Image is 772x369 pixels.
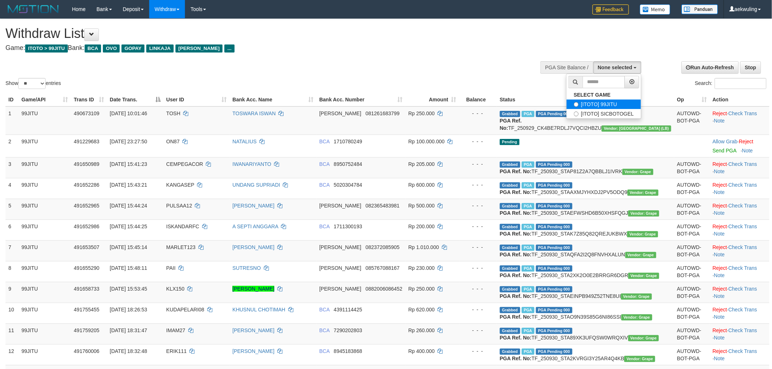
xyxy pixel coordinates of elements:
[408,182,435,188] span: Rp 600.000
[497,178,674,199] td: TF_250930_STAAXMJYHXDJ2PV5ODQ9
[462,138,494,145] div: - - -
[522,265,534,272] span: Marked by aekrubicon
[567,109,641,119] label: [ITOTO] SICBOTOGEL
[232,110,276,116] a: TOSWARA ISWAN
[536,203,572,209] span: PGA Pending
[536,224,572,230] span: PGA Pending
[5,240,19,261] td: 7
[695,78,767,89] label: Search:
[103,44,120,53] span: OVO
[500,356,532,361] b: PGA Ref. No:
[674,157,710,178] td: AUTOWD-BOT-PGA
[710,178,769,199] td: · ·
[408,348,435,354] span: Rp 400.000
[710,282,769,303] td: · ·
[232,139,256,144] a: NATALIUS
[19,323,71,344] td: 99JITU
[710,220,769,240] td: · ·
[567,100,641,109] label: [ITOTO] 99JITU
[175,44,223,53] span: [PERSON_NAME]
[500,265,520,272] span: Grabbed
[5,106,19,135] td: 1
[5,4,61,15] img: MOTION_logo.png
[462,327,494,334] div: - - -
[540,61,593,74] div: PGA Site Balance /
[714,118,725,124] a: Note
[74,203,99,209] span: 491652965
[729,327,757,333] a: Check Trans
[408,110,435,116] span: Rp 250.000
[497,93,674,106] th: Status
[462,306,494,313] div: - - -
[5,282,19,303] td: 9
[110,348,147,354] span: [DATE] 18:32:48
[522,162,534,168] span: Marked by aekrubicon
[500,328,520,334] span: Grabbed
[500,335,532,341] b: PGA Ref. No:
[110,161,147,167] span: [DATE] 15:41:23
[729,182,757,188] a: Check Trans
[710,303,769,323] td: · ·
[497,220,674,240] td: TF_250930_STAK7Z85Q82QREJUKBWX
[319,110,361,116] span: [PERSON_NAME]
[408,286,435,292] span: Rp 250.000
[110,307,147,312] span: [DATE] 18:26:53
[500,203,520,209] span: Grabbed
[316,93,405,106] th: Bank Acc. Number: activate to sort column ascending
[500,252,532,257] b: PGA Ref. No:
[682,4,718,14] img: panduan.png
[85,44,101,53] span: BCA
[19,303,71,323] td: 99JITU
[674,93,710,106] th: Op: activate to sort column ascending
[522,328,534,334] span: Marked by aekraize
[319,224,329,229] span: BCA
[232,348,274,354] a: [PERSON_NAME]
[674,344,710,365] td: AUTOWD-BOT-PGA
[714,168,725,174] a: Note
[5,303,19,323] td: 10
[729,244,757,250] a: Check Trans
[536,245,572,251] span: PGA Pending
[19,178,71,199] td: 99JITU
[19,282,71,303] td: 99JITU
[714,293,725,299] a: Note
[232,224,278,229] a: A SEPTI ANGGARA
[628,190,659,196] span: Vendor URL: https://settle31.1velocity.biz
[500,293,532,299] b: PGA Ref. No:
[713,182,727,188] a: Reject
[522,224,534,230] span: Marked by aekrubicon
[232,327,274,333] a: [PERSON_NAME]
[500,162,520,168] span: Grabbed
[334,139,362,144] span: Copy 1710780249 to clipboard
[567,90,641,100] a: SELECT GAME
[408,224,435,229] span: Rp 200.000
[408,244,439,250] span: Rp 1.010.000
[462,264,494,272] div: - - -
[536,162,572,168] span: PGA Pending
[536,111,572,117] span: PGA Pending
[319,244,361,250] span: [PERSON_NAME]
[366,265,399,271] span: Copy 085767088167 to clipboard
[462,110,494,117] div: - - -
[674,178,710,199] td: AUTOWD-BOT-PGA
[5,344,19,365] td: 12
[319,139,329,144] span: BCA
[334,224,362,229] span: Copy 1711300193 to clipboard
[19,93,71,106] th: Game/API: activate to sort column ascending
[714,314,725,320] a: Note
[121,44,144,53] span: GOPAY
[19,135,71,157] td: 99JITU
[319,348,329,354] span: BCA
[166,110,181,116] span: TOSH
[166,348,187,354] span: ERIK111
[742,148,753,154] a: Note
[500,314,532,320] b: PGA Ref. No:
[497,199,674,220] td: TF_250930_STAEFWSHD6B50XHSFQGJ
[522,307,534,313] span: Marked by aekraize
[713,327,727,333] a: Reject
[729,348,757,354] a: Check Trans
[166,244,196,250] span: MARLET123
[19,344,71,365] td: 99JITU
[628,335,659,341] span: Vendor URL: https://settle31.1velocity.biz
[710,157,769,178] td: · ·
